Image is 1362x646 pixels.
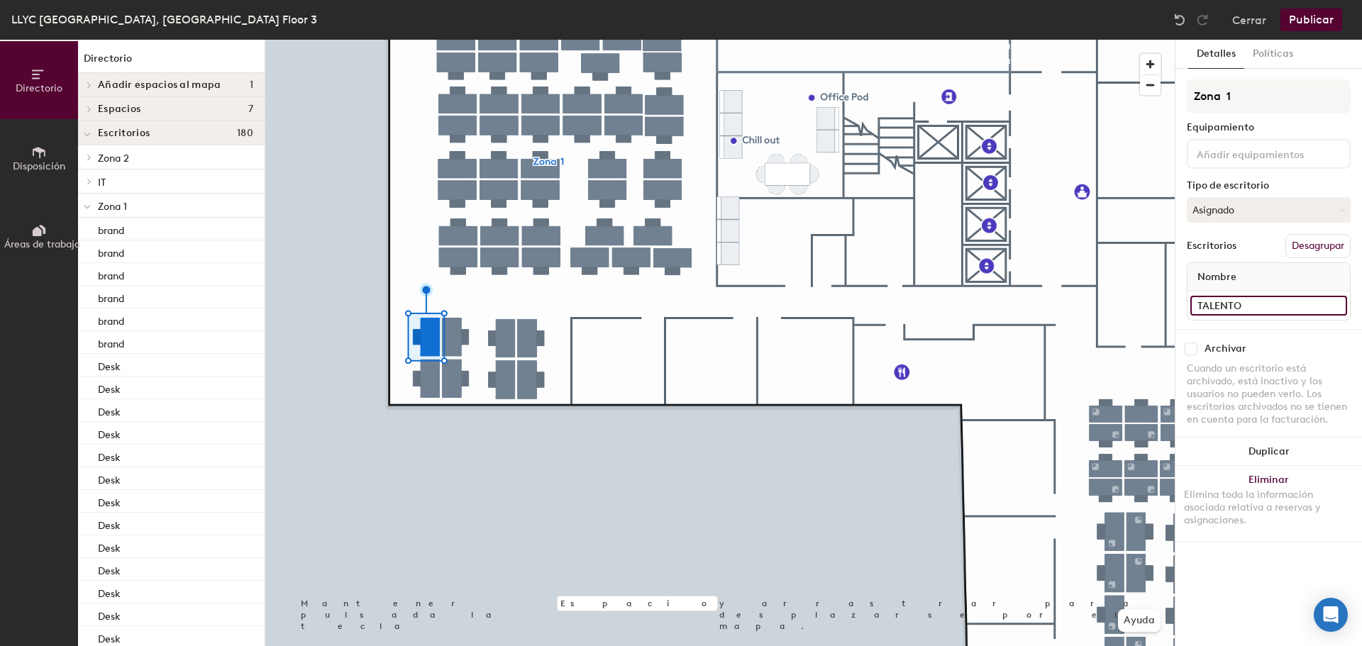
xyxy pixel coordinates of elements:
[1195,13,1209,27] img: Redo
[1194,145,1322,162] input: Añadir equipamientos
[98,128,150,139] span: Escritorios
[78,51,265,73] h1: Directorio
[98,79,221,91] span: Añadir espacios al mapa
[248,104,253,115] span: 7
[1175,438,1362,466] button: Duplicar
[98,425,121,441] p: Desk
[98,289,124,305] p: brand
[13,160,65,172] span: Disposición
[98,177,106,189] span: IT
[98,104,140,115] span: Espacios
[98,221,124,237] p: brand
[98,629,121,645] p: Desk
[1188,40,1244,69] button: Detalles
[1187,180,1351,191] div: Tipo de escritorio
[1187,362,1351,426] div: Cuando un escritorio está archivado, está inactivo y los usuarios no pueden verlo. Los escritorio...
[98,311,124,328] p: brand
[98,493,121,509] p: Desk
[1285,234,1351,258] button: Desagrupar
[98,334,124,350] p: brand
[1244,40,1302,69] button: Políticas
[1232,9,1266,31] button: Cerrar
[1187,197,1351,223] button: Asignado
[11,11,317,28] div: LLYC [GEOGRAPHIC_DATA], [GEOGRAPHIC_DATA] Floor 3
[1173,13,1187,27] img: Undo
[98,266,124,282] p: brand
[98,357,121,373] p: Desk
[98,152,129,165] span: Zona 2
[1187,122,1351,133] div: Equipamiento
[98,538,121,555] p: Desk
[98,379,121,396] p: Desk
[1190,264,1244,290] span: Nombre
[98,470,121,486] p: Desk
[98,606,121,623] p: Desk
[98,201,127,213] span: Zona 1
[1184,489,1353,527] div: Elimina toda la información asociada relativa a reservas y asignaciones.
[250,79,253,91] span: 1
[1187,240,1236,252] div: Escritorios
[1205,343,1246,355] div: Archivar
[4,238,80,250] span: Áreas de trabajo
[98,447,121,464] p: Desk
[16,82,62,94] span: Directorio
[237,128,253,139] span: 180
[98,561,121,577] p: Desk
[98,516,121,532] p: Desk
[98,402,121,418] p: Desk
[98,243,124,260] p: brand
[1190,296,1347,316] input: Escritorio sin nombre
[1118,609,1161,632] button: Ayuda
[98,584,121,600] p: Desk
[1280,9,1342,31] button: Publicar
[1314,598,1348,632] div: Open Intercom Messenger
[1175,466,1362,541] button: EliminarElimina toda la información asociada relativa a reservas y asignaciones.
